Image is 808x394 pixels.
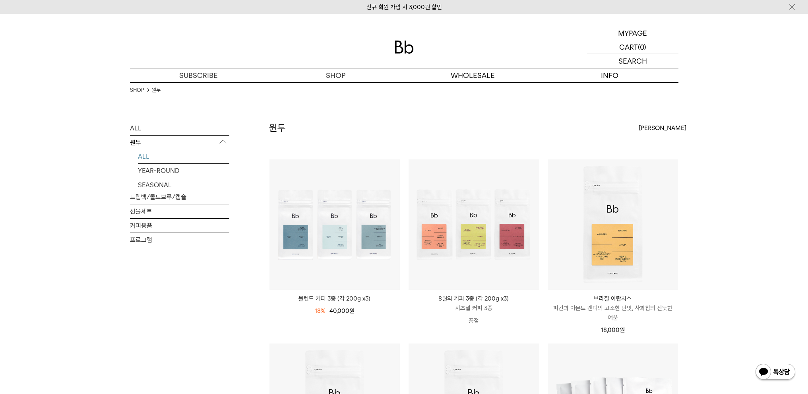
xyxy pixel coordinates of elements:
[130,121,229,135] a: ALL
[267,68,404,82] a: SHOP
[315,306,326,316] div: 18%
[587,40,678,54] a: CART (0)
[409,159,539,290] img: 8월의 커피 3종 (각 200g x3)
[329,307,355,314] span: 40,000
[404,68,541,82] p: WHOLESALE
[755,363,796,382] img: 카카오톡 채널 1:1 채팅 버튼
[349,307,355,314] span: 원
[409,294,539,303] p: 8월의 커피 3종 (각 200g x3)
[601,326,625,334] span: 18,000
[138,149,229,163] a: ALL
[130,190,229,204] a: 드립백/콜드브루/캡슐
[152,86,161,94] a: 원두
[269,121,286,135] h2: 원두
[269,294,400,303] a: 블렌드 커피 3종 (각 200g x3)
[395,41,414,54] img: 로고
[409,294,539,313] a: 8월의 커피 3종 (각 200g x3) 시즈널 커피 3종
[541,68,678,82] p: INFO
[548,294,678,322] a: 브라질 아란치스 피칸과 아몬드 캔디의 고소한 단맛, 사과칩의 산뜻한 여운
[619,40,638,54] p: CART
[269,159,400,290] img: 블렌드 커피 3종 (각 200g x3)
[366,4,442,11] a: 신규 회원 가입 시 3,000원 할인
[618,54,647,68] p: SEARCH
[548,159,678,290] img: 브라질 아란치스
[639,123,686,133] span: [PERSON_NAME]
[548,294,678,303] p: 브라질 아란치스
[138,178,229,192] a: SEASONAL
[130,86,144,94] a: SHOP
[638,40,646,54] p: (0)
[130,219,229,233] a: 커피용품
[620,326,625,334] span: 원
[548,303,678,322] p: 피칸과 아몬드 캔디의 고소한 단맛, 사과칩의 산뜻한 여운
[130,136,229,150] p: 원두
[130,233,229,247] a: 프로그램
[130,204,229,218] a: 선물세트
[587,26,678,40] a: MYPAGE
[138,164,229,178] a: YEAR-ROUND
[130,68,267,82] a: SUBSCRIBE
[618,26,647,40] p: MYPAGE
[409,303,539,313] p: 시즈널 커피 3종
[409,313,539,329] p: 품절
